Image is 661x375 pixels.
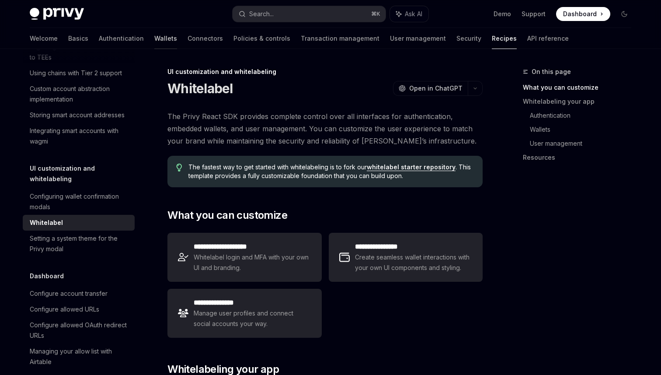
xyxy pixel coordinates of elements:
[371,11,380,18] span: ⌘ K
[30,126,129,147] div: Integrating smart accounts with wagmi
[30,84,129,105] div: Custom account abstraction implementation
[23,343,135,370] a: Managing your allow list with Airtable
[390,28,446,49] a: User management
[23,107,135,123] a: Storing smart account addresses
[530,123,638,137] a: Wallets
[30,28,58,49] a: Welcome
[523,151,638,165] a: Resources
[301,28,379,49] a: Transaction management
[23,65,135,81] a: Using chains with Tier 2 support
[329,233,483,282] a: **** **** **** *Create seamless wallet interactions with your own UI components and styling.
[23,286,135,301] a: Configure account transfer
[492,28,517,49] a: Recipes
[523,81,638,95] a: What you can customize
[393,81,468,96] button: Open in ChatGPT
[23,81,135,107] a: Custom account abstraction implementation
[556,7,610,21] a: Dashboard
[30,217,63,228] div: Whitelabel
[23,317,135,343] a: Configure allowed OAuth redirect URLs
[456,28,481,49] a: Security
[355,252,472,273] span: Create seamless wallet interactions with your own UI components and styling.
[30,110,125,120] div: Storing smart account addresses
[30,288,108,299] div: Configure account transfer
[532,67,571,77] span: On this page
[30,346,129,367] div: Managing your allow list with Airtable
[167,110,483,147] span: The Privy React SDK provides complete control over all interfaces for authentication, embedded wa...
[30,68,122,78] div: Using chains with Tier 2 support
[188,28,223,49] a: Connectors
[188,163,474,180] span: The fastest way to get started with whitelabeling is to fork our . This template provides a fully...
[167,289,321,338] a: **** **** *****Manage user profiles and connect social accounts your way.
[23,189,135,215] a: Configuring wallet confirmation modals
[23,301,135,317] a: Configure allowed URLs
[405,10,422,18] span: Ask AI
[367,163,456,171] a: whitelabel starter repository
[23,231,135,257] a: Setting a system theme for the Privy modal
[523,95,638,109] a: Whitelabeling your app
[530,109,638,123] a: Authentication
[30,191,129,212] div: Configuring wallet confirmation modals
[176,164,182,172] svg: Tip
[390,6,428,22] button: Ask AI
[233,6,386,22] button: Search...⌘K
[30,233,129,254] div: Setting a system theme for the Privy modal
[522,10,546,18] a: Support
[527,28,569,49] a: API reference
[23,215,135,231] a: Whitelabel
[233,28,290,49] a: Policies & controls
[194,252,311,273] span: Whitelabel login and MFA with your own UI and branding.
[167,208,287,222] span: What you can customize
[194,308,311,329] span: Manage user profiles and connect social accounts your way.
[30,271,64,281] h5: Dashboard
[23,123,135,149] a: Integrating smart accounts with wagmi
[30,320,129,341] div: Configure allowed OAuth redirect URLs
[167,67,483,76] div: UI customization and whitelabeling
[30,304,99,315] div: Configure allowed URLs
[530,137,638,151] a: User management
[249,9,274,19] div: Search...
[167,81,233,96] h1: Whitelabel
[154,28,177,49] a: Wallets
[68,28,88,49] a: Basics
[30,8,84,20] img: dark logo
[99,28,144,49] a: Authentication
[617,7,631,21] button: Toggle dark mode
[494,10,511,18] a: Demo
[409,84,463,93] span: Open in ChatGPT
[30,163,135,184] h5: UI customization and whitelabeling
[563,10,597,18] span: Dashboard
